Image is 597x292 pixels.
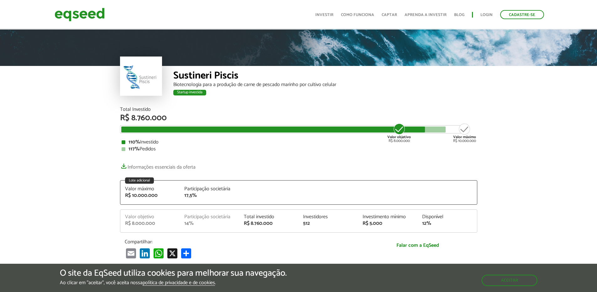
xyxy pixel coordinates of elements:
a: política de privacidade e de cookies [143,280,215,286]
strong: Valor objetivo [387,134,411,140]
div: Disponível [422,214,472,219]
div: 17,5% [184,193,234,198]
div: R$ 10.000.000 [125,193,175,198]
div: Investidores [303,214,353,219]
div: Participação societária [184,214,234,219]
a: Email [125,248,137,258]
div: Investimento mínimo [363,214,413,219]
div: Participação societária [184,187,234,192]
div: Total Investido [120,107,477,112]
div: Valor máximo [125,187,175,192]
div: R$ 8.000.000 [387,123,411,143]
div: R$ 8.760.000 [244,221,294,226]
a: WhatsApp [152,248,165,258]
p: Compartilhar: [125,239,353,245]
a: Investir [315,13,333,17]
div: 12% [422,221,472,226]
div: Pedidos [122,147,476,152]
div: 512 [303,221,353,226]
div: 14% [184,221,234,226]
strong: 110% [128,138,140,146]
a: Captar [382,13,397,17]
div: R$ 10.000.000 [453,123,476,143]
div: Investido [122,140,476,145]
a: Login [480,13,493,17]
a: Como funciona [341,13,374,17]
strong: 117% [128,145,139,153]
strong: Valor máximo [453,134,476,140]
a: Cadastre-se [500,10,544,19]
div: R$ 8.000.000 [125,221,175,226]
div: Total investido [244,214,294,219]
div: Valor objetivo [125,214,175,219]
h5: O site da EqSeed utiliza cookies para melhorar sua navegação. [60,268,287,278]
a: Aprenda a investir [405,13,447,17]
a: Informações essenciais da oferta [120,161,196,170]
div: Biotecnologia para a produção de carne de pescado marinho por cultivo celular [173,82,477,87]
div: Sustineri Piscis [173,71,477,82]
div: Lote adicional [125,177,154,184]
a: Falar com a EqSeed [363,239,473,252]
div: R$ 8.760.000 [120,114,477,122]
a: Blog [454,13,464,17]
a: X [166,248,179,258]
a: Compartilhar [180,248,192,258]
button: Aceitar [482,275,537,286]
a: LinkedIn [139,248,151,258]
div: R$ 5.000 [363,221,413,226]
p: Ao clicar em "aceitar", você aceita nossa . [60,280,287,286]
img: EqSeed [55,6,105,23]
div: Startup investida [173,90,206,95]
